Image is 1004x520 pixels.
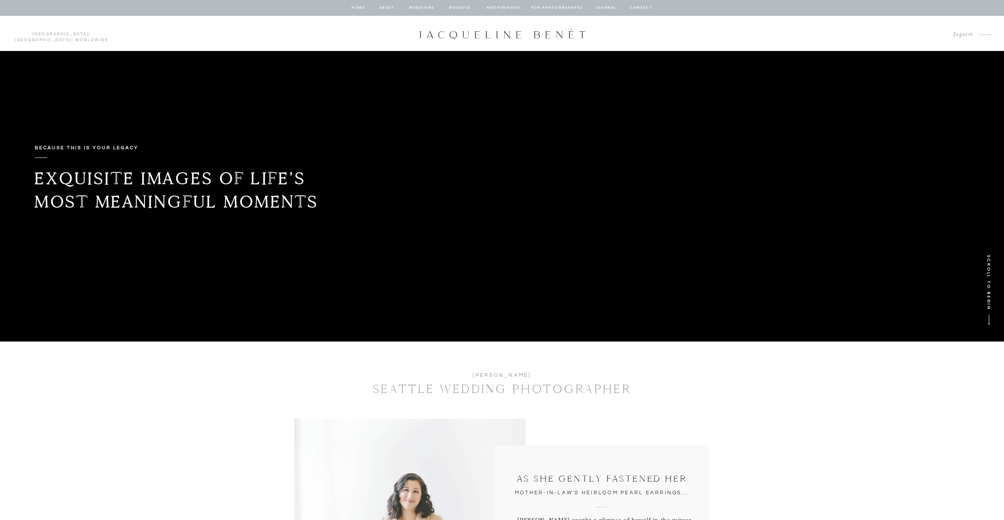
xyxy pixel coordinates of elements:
p: Mother-In-Law's Heirloom Pearl Earrings... [511,488,693,497]
p: | | Worldwide [11,31,112,36]
a: contact [628,4,654,11]
p: As she Gently Fastened Her [511,473,693,486]
a: [GEOGRAPHIC_DATA] [32,32,89,36]
b: Exquisite images of life’s most meaningful moments [34,168,319,212]
a: Weddings [408,4,435,11]
b: Because this is your legacy [35,145,139,150]
p: SCROLL TO BEGIN [983,255,993,322]
a: for photographers [531,4,583,11]
a: home [351,4,366,11]
h1: SEATTLE WEDDING PHOTOGRAPHER [348,380,657,398]
a: Inquire [947,29,973,40]
a: about [379,4,395,11]
a: Motherhood [487,4,520,11]
a: BOUDOIR [449,4,471,11]
h2: [PERSON_NAME] [427,371,578,380]
a: journal [594,4,618,11]
a: [GEOGRAPHIC_DATA] [15,38,72,42]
